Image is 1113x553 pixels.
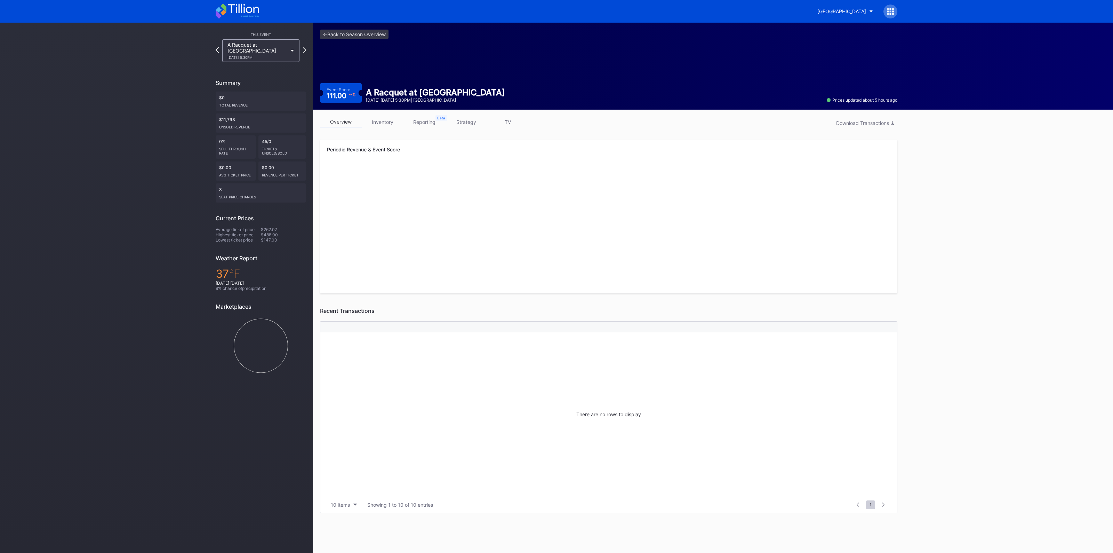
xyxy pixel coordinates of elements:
a: reporting [403,117,445,127]
div: seat price changes [219,192,303,199]
div: Sell Through Rate [219,144,252,155]
div: Event Score [327,87,350,92]
span: ℉ [229,267,240,281]
div: Unsold Revenue [219,122,303,129]
div: [GEOGRAPHIC_DATA] [817,8,866,14]
div: 9 % chance of precipitation [216,286,306,291]
div: $488.00 [261,232,306,237]
div: Recent Transactions [320,307,897,314]
button: [GEOGRAPHIC_DATA] [812,5,878,18]
div: $0.00 [216,161,256,181]
div: Current Prices [216,215,306,222]
div: There are no rows to display [320,332,897,496]
div: 0% [216,135,256,159]
div: [DATE] [DATE] [216,281,306,286]
div: [DATE] [DATE] 5:30PM | [GEOGRAPHIC_DATA] [366,97,505,103]
div: $262.07 [261,227,306,232]
div: Lowest ticket price [216,237,261,243]
div: -- % [349,93,355,97]
div: $0 [216,92,306,111]
div: Revenue per ticket [262,170,303,177]
svg: Chart title [327,165,890,234]
div: Avg ticket price [219,170,252,177]
a: overview [320,117,362,127]
button: 10 items [327,500,360,509]
div: Tickets Unsold/Sold [262,144,303,155]
div: $0.00 [258,161,306,181]
div: Showing 1 to 10 of 10 entries [367,502,433,508]
a: strategy [445,117,487,127]
div: Weather Report [216,255,306,262]
div: A Racquet at [GEOGRAPHIC_DATA] [366,87,505,97]
div: 10 items [331,502,350,508]
span: 1 [866,500,875,509]
div: A Racquet at [GEOGRAPHIC_DATA] [227,42,287,60]
div: 8 [216,183,306,203]
div: Summary [216,79,306,86]
div: 37 [216,267,306,281]
div: Periodic Revenue & Event Score [327,147,890,152]
div: Total Revenue [219,100,303,107]
button: Download Transactions [833,118,897,128]
a: inventory [362,117,403,127]
div: Marketplaces [216,303,306,310]
a: TV [487,117,529,127]
div: $147.00 [261,237,306,243]
div: Download Transactions [836,120,894,126]
div: $11,793 [216,113,306,133]
div: Average ticket price [216,227,261,232]
svg: Chart title [327,234,890,286]
div: Highest ticket price [216,232,261,237]
div: [DATE] 5:30PM [227,55,287,60]
svg: Chart title [216,315,306,376]
div: This Event [216,32,306,37]
div: 111.00 [327,92,355,99]
a: <-Back to Season Overview [320,30,389,39]
div: 45/0 [258,135,306,159]
div: Prices updated about 5 hours ago [827,97,897,103]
